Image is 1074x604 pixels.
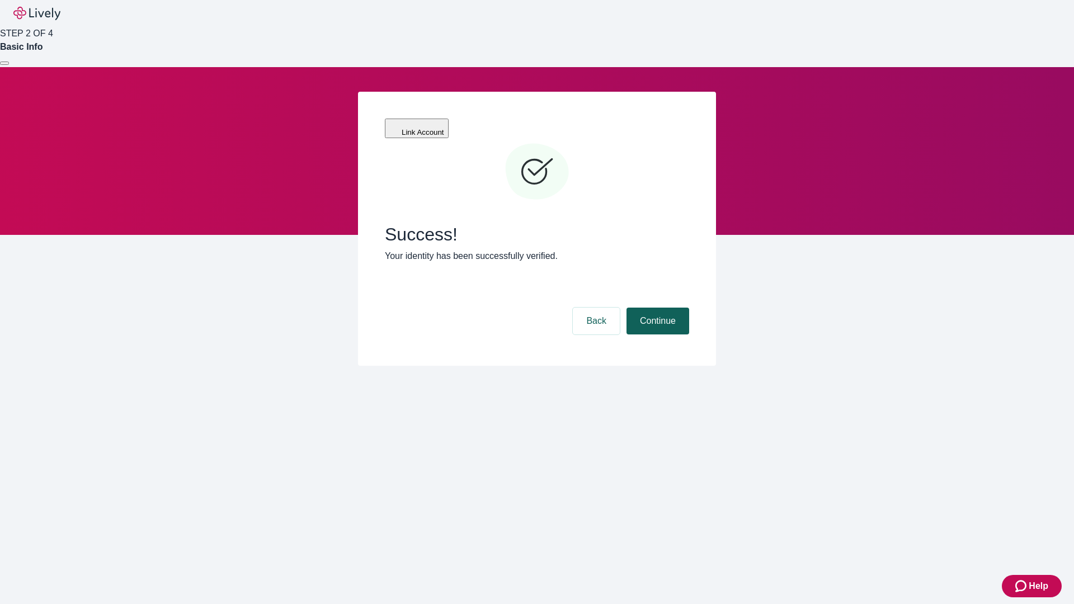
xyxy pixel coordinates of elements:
button: Continue [626,308,689,334]
svg: Checkmark icon [503,139,571,206]
span: Help [1029,579,1048,593]
button: Link Account [385,119,449,138]
p: Your identity has been successfully verified. [385,249,689,263]
img: Lively [13,7,60,20]
button: Back [573,308,620,334]
svg: Zendesk support icon [1015,579,1029,593]
button: Zendesk support iconHelp [1002,575,1062,597]
span: Success! [385,224,689,245]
